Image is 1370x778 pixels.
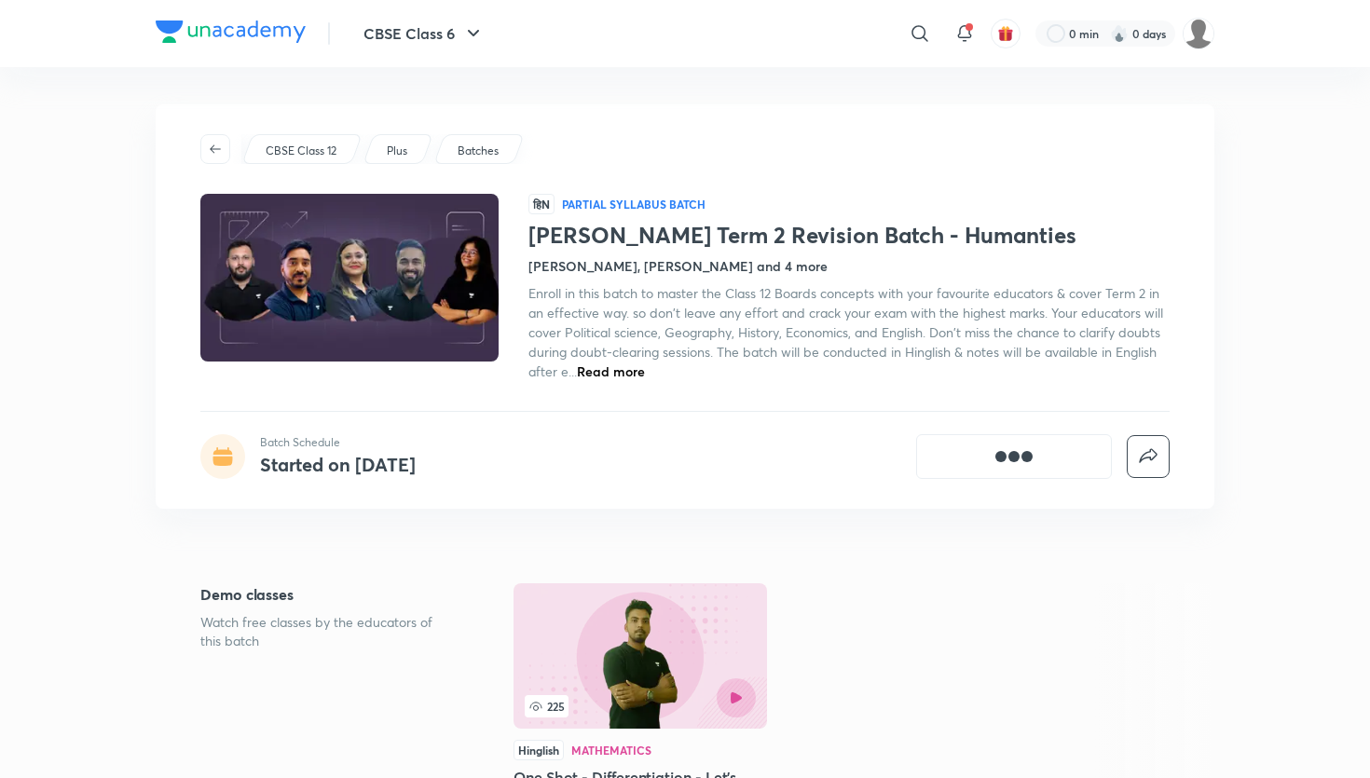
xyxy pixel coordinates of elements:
img: avatar [997,25,1014,42]
span: Enroll in this batch to master the Class 12 Boards concepts with your favourite educators & cover... [528,284,1163,380]
a: Company Logo [156,20,306,48]
p: Plus [387,143,407,159]
div: Hinglish [514,740,564,760]
div: Mathematics [571,744,651,756]
a: Batches [455,143,502,159]
h1: [PERSON_NAME] Term 2 Revision Batch - Humanties [528,222,1170,249]
button: [object Object] [916,434,1112,479]
img: Thumbnail [198,192,501,363]
img: Company Logo [156,20,306,43]
p: Watch free classes by the educators of this batch [200,613,454,650]
h4: [PERSON_NAME], [PERSON_NAME] and 4 more [528,256,828,276]
button: CBSE Class 6 [352,15,496,52]
a: CBSE Class 12 [263,143,340,159]
h5: Demo classes [200,583,454,606]
a: Plus [384,143,411,159]
p: Batch Schedule [260,434,416,451]
img: Muzzamil [1183,18,1214,49]
span: 225 [525,695,569,717]
h4: Started on [DATE] [260,452,416,477]
p: Partial syllabus Batch [562,197,706,212]
img: streak [1110,24,1129,43]
p: CBSE Class 12 [266,143,336,159]
span: Read more [577,362,645,380]
p: Batches [458,143,499,159]
button: avatar [991,19,1021,48]
span: हिN [528,194,555,214]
